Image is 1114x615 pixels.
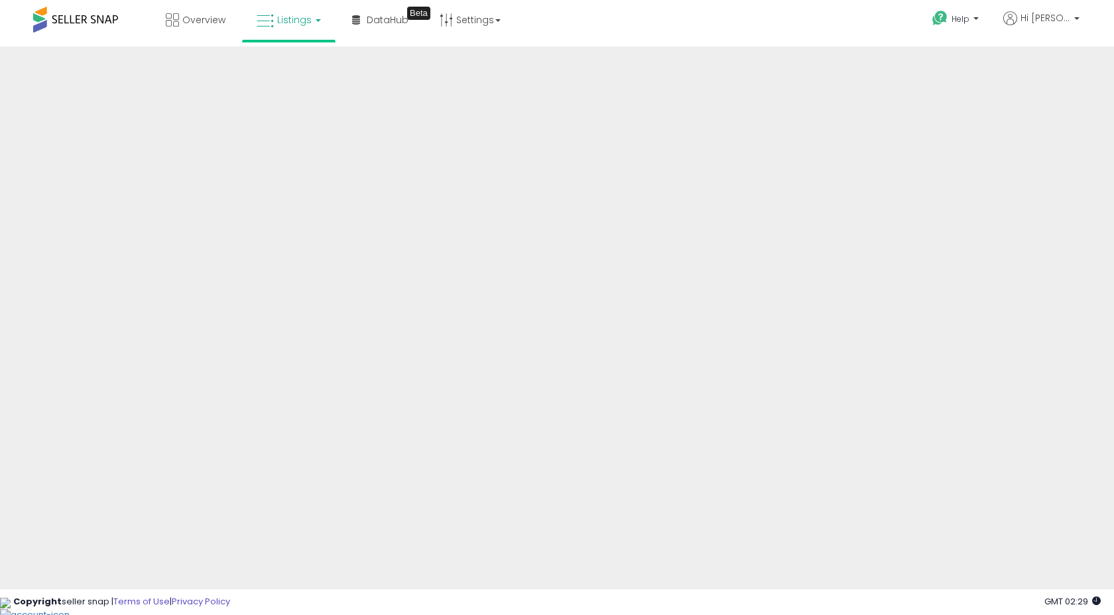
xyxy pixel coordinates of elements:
span: Overview [182,13,225,27]
span: Listings [277,13,312,27]
span: DataHub [367,13,408,27]
a: Hi [PERSON_NAME] [1003,11,1080,41]
i: Get Help [932,10,948,27]
span: Help [952,13,969,25]
span: Hi [PERSON_NAME] [1021,11,1070,25]
div: Tooltip anchor [407,7,430,20]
